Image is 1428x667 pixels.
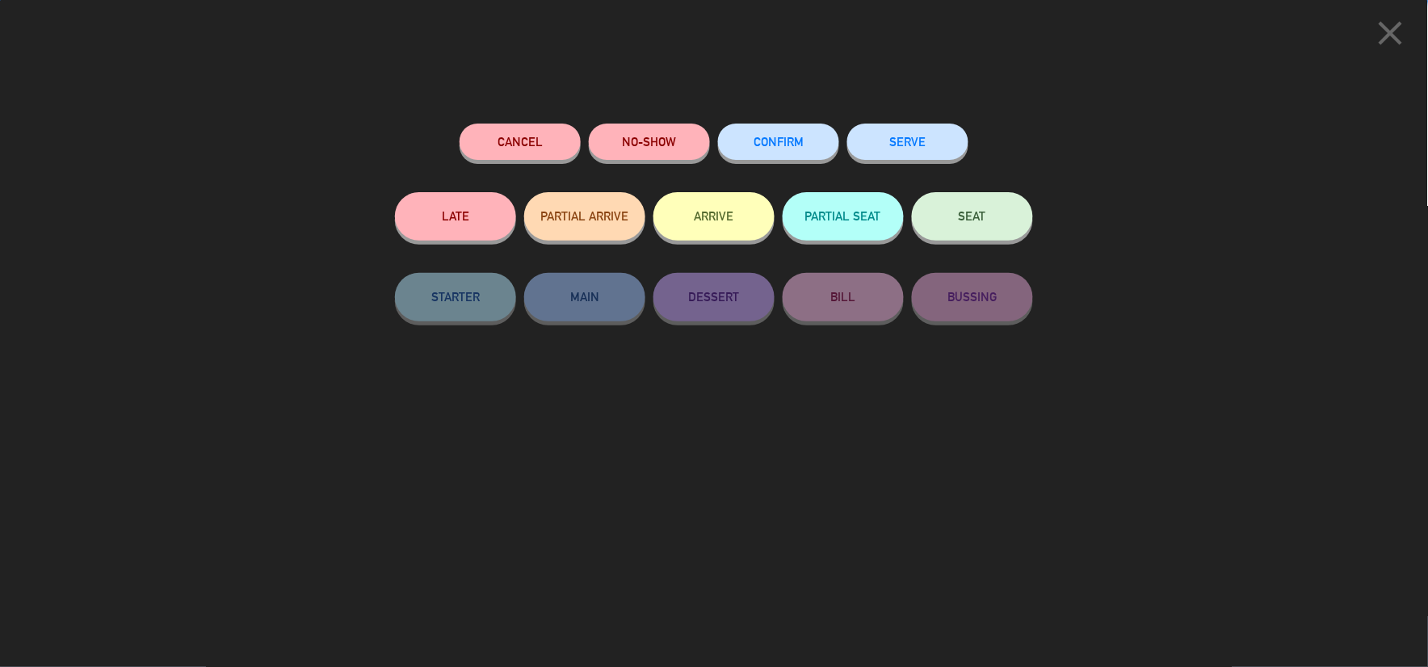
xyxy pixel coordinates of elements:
button: close [1366,12,1416,60]
button: BUSSING [912,273,1033,321]
button: ARRIVE [653,192,775,241]
button: Cancel [460,124,581,160]
i: close [1371,13,1411,53]
span: CONFIRM [754,135,804,149]
button: MAIN [524,273,645,321]
button: DESSERT [653,273,775,321]
button: SEAT [912,192,1033,241]
button: PARTIAL SEAT [783,192,904,241]
span: SEAT [959,209,986,223]
button: STARTER [395,273,516,321]
button: BILL [783,273,904,321]
button: SERVE [847,124,968,160]
span: PARTIAL ARRIVE [541,209,629,223]
button: NO-SHOW [589,124,710,160]
button: LATE [395,192,516,241]
button: PARTIAL ARRIVE [524,192,645,241]
button: CONFIRM [718,124,839,160]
